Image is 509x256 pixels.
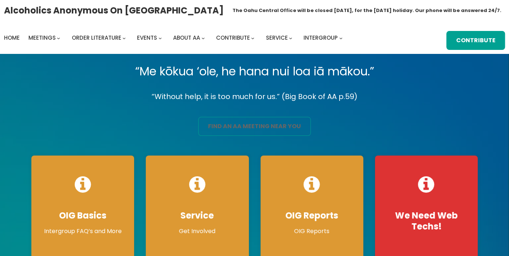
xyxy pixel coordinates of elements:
[251,36,254,39] button: Contribute submenu
[304,34,338,42] span: Intergroup
[28,33,56,43] a: Meetings
[266,33,287,43] a: Service
[137,33,157,43] a: Events
[173,33,200,43] a: About AA
[158,36,162,39] button: Events submenu
[198,117,311,136] a: find an aa meeting near you
[39,227,127,236] p: Intergroup FAQ’s and More
[4,3,224,18] a: Alcoholics Anonymous on [GEOGRAPHIC_DATA]
[26,90,483,103] p: “Without help, it is too much for us.” (Big Book of AA p.59)
[122,36,126,39] button: Order Literature submenu
[268,210,356,221] h4: OIG Reports
[28,34,56,42] span: Meetings
[4,33,345,43] nav: Intergroup
[382,210,470,232] h4: We Need Web Techs!
[57,36,60,39] button: Meetings submenu
[339,36,342,39] button: Intergroup submenu
[4,34,20,42] span: Home
[26,61,483,82] p: “Me kōkua ‘ole, he hana nui loa iā mākou.”
[153,210,241,221] h4: Service
[39,210,127,221] h4: OIG Basics
[266,34,287,42] span: Service
[232,7,501,14] h1: The Oahu Central Office will be closed [DATE], for the [DATE] holiday. Our phone will be answered...
[153,227,241,236] p: Get Involved
[201,36,205,39] button: About AA submenu
[289,36,292,39] button: Service submenu
[304,33,338,43] a: Intergroup
[446,31,505,50] a: Contribute
[216,34,250,42] span: Contribute
[268,227,356,236] p: OIG Reports
[173,34,200,42] span: About AA
[216,33,250,43] a: Contribute
[4,33,20,43] a: Home
[71,34,121,42] span: Order Literature
[137,34,157,42] span: Events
